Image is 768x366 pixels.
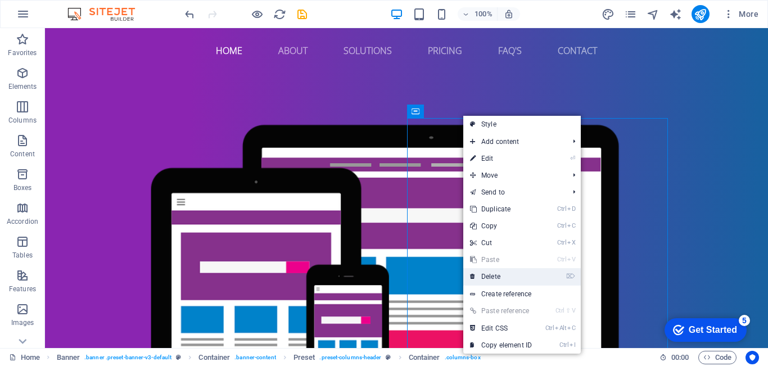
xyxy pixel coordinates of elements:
[250,7,264,21] button: Click here to leave preview mode and continue editing
[647,8,659,21] i: Navigator
[463,251,539,268] a: CtrlVPaste
[463,302,539,319] a: Ctrl⇧VPaste reference
[669,7,683,21] button: text_generator
[570,341,575,349] i: I
[463,234,539,251] a: CtrlXCut
[555,307,564,314] i: Ctrl
[293,351,315,364] span: Click to select. Double-click to edit
[8,48,37,57] p: Favorites
[602,8,615,21] i: Design (Ctrl+Alt+Y)
[545,324,554,332] i: Ctrl
[273,7,286,21] button: reload
[602,7,615,21] button: design
[694,8,707,21] i: Publish
[198,351,230,364] span: Click to select. Double-click to edit
[572,307,575,314] i: V
[319,351,381,364] span: . preset-columns-header
[57,351,481,364] nav: breadcrumb
[463,167,564,184] span: Move
[463,320,539,337] a: CtrlAltCEdit CSS
[557,239,566,246] i: Ctrl
[692,5,710,23] button: publish
[567,222,575,229] i: C
[463,150,539,167] a: ⏎Edit
[659,351,689,364] h6: Session time
[463,337,539,354] a: CtrlICopy element ID
[296,8,309,21] i: Save (Ctrl+S)
[9,6,91,29] div: Get Started 5 items remaining, 0% complete
[10,150,35,159] p: Content
[463,184,564,201] a: Send to
[8,116,37,125] p: Columns
[33,12,82,22] div: Get Started
[703,351,731,364] span: Code
[458,7,498,21] button: 100%
[234,351,275,364] span: . banner-content
[12,251,33,260] p: Tables
[669,8,682,21] i: AI Writer
[679,353,681,362] span: :
[8,82,37,91] p: Elements
[557,256,566,263] i: Ctrl
[445,351,481,364] span: . columns-box
[624,7,638,21] button: pages
[463,201,539,218] a: CtrlDDuplicate
[566,307,571,314] i: ⇧
[9,351,40,364] a: Click to cancel selection. Double-click to open Pages
[463,133,564,150] span: Add content
[83,2,94,13] div: 5
[409,351,440,364] span: Click to select. Double-click to edit
[557,205,566,213] i: Ctrl
[504,9,514,19] i: On resize automatically adjust zoom level to fit chosen device.
[11,318,34,327] p: Images
[647,7,660,21] button: navigator
[386,354,391,360] i: This element is a customizable preset
[567,205,575,213] i: D
[463,218,539,234] a: CtrlCCopy
[723,8,758,20] span: More
[746,351,759,364] button: Usercentrics
[475,7,493,21] h6: 100%
[555,324,566,332] i: Alt
[567,256,575,263] i: V
[671,351,689,364] span: 00 00
[84,351,171,364] span: . banner .preset-banner-v3-default
[273,8,286,21] i: Reload page
[559,341,568,349] i: Ctrl
[566,273,575,280] i: ⌦
[176,354,181,360] i: This element is a customizable preset
[65,7,149,21] img: Editor Logo
[570,155,575,162] i: ⏎
[463,286,581,302] a: Create reference
[567,324,575,332] i: C
[624,8,637,21] i: Pages (Ctrl+Alt+S)
[57,351,80,364] span: Click to select. Double-click to edit
[295,7,309,21] button: save
[698,351,737,364] button: Code
[463,116,581,133] a: Style
[567,239,575,246] i: X
[9,284,36,293] p: Features
[183,8,196,21] i: Undo: Move elements (Ctrl+Z)
[719,5,763,23] button: More
[183,7,196,21] button: undo
[557,222,566,229] i: Ctrl
[463,268,539,285] a: ⌦Delete
[7,217,38,226] p: Accordion
[13,183,32,192] p: Boxes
